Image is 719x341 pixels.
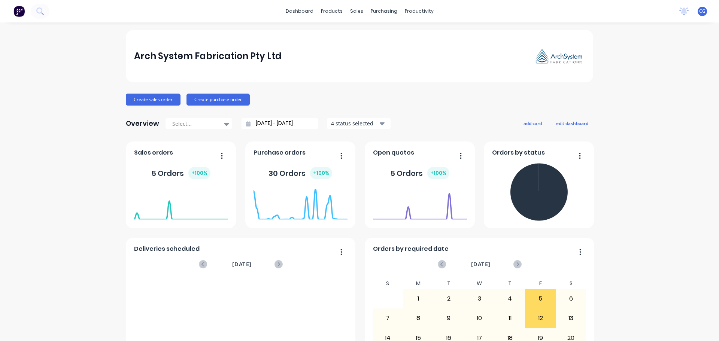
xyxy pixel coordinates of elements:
[331,119,378,127] div: 4 status selected
[13,6,25,17] img: Factory
[367,6,401,17] div: purchasing
[126,94,180,106] button: Create sales order
[551,118,593,128] button: edit dashboard
[464,278,495,289] div: W
[373,148,414,157] span: Open quotes
[427,167,449,179] div: + 100 %
[434,309,464,328] div: 9
[403,278,434,289] div: M
[471,260,491,268] span: [DATE]
[134,49,282,64] div: Arch System Fabrication Pty Ltd
[533,46,585,66] img: Arch System Fabrication Pty Ltd
[525,309,555,328] div: 12
[556,289,586,308] div: 6
[390,167,449,179] div: 5 Orders
[556,278,586,289] div: S
[403,289,433,308] div: 1
[310,167,332,179] div: + 100 %
[232,260,252,268] span: [DATE]
[495,309,525,328] div: 11
[495,278,525,289] div: T
[188,167,210,179] div: + 100 %
[269,167,332,179] div: 30 Orders
[492,148,545,157] span: Orders by status
[464,309,494,328] div: 10
[525,289,555,308] div: 5
[373,244,449,253] span: Orders by required date
[699,8,706,15] span: CG
[346,6,367,17] div: sales
[134,148,173,157] span: Sales orders
[134,244,200,253] span: Deliveries scheduled
[373,278,403,289] div: S
[401,6,437,17] div: productivity
[373,309,403,328] div: 7
[282,6,317,17] a: dashboard
[525,278,556,289] div: F
[403,309,433,328] div: 8
[495,289,525,308] div: 4
[317,6,346,17] div: products
[434,289,464,308] div: 2
[519,118,547,128] button: add card
[464,289,494,308] div: 3
[254,148,306,157] span: Purchase orders
[126,116,159,131] div: Overview
[151,167,210,179] div: 5 Orders
[186,94,250,106] button: Create purchase order
[327,118,391,129] button: 4 status selected
[556,309,586,328] div: 13
[434,278,464,289] div: T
